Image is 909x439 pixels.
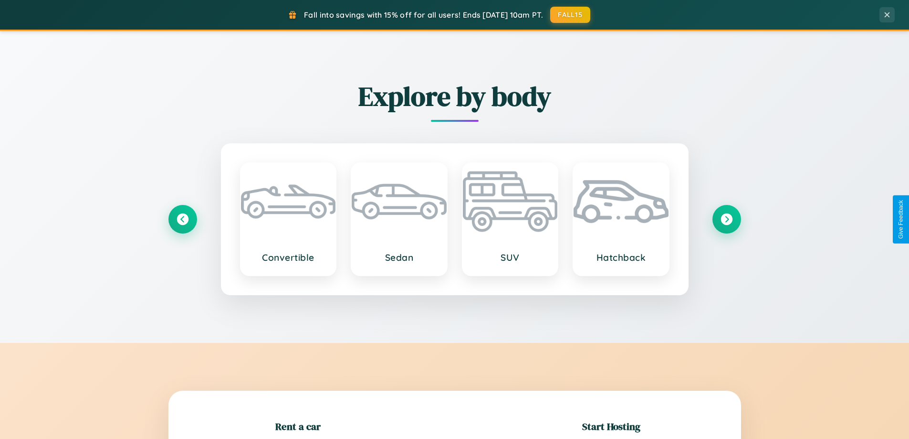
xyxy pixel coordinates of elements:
[898,200,904,239] div: Give Feedback
[361,252,437,263] h3: Sedan
[583,252,659,263] h3: Hatchback
[550,7,590,23] button: FALL15
[472,252,548,263] h3: SUV
[582,419,640,433] h2: Start Hosting
[275,419,321,433] h2: Rent a car
[304,10,543,20] span: Fall into savings with 15% off for all users! Ends [DATE] 10am PT.
[251,252,326,263] h3: Convertible
[168,78,741,115] h2: Explore by body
